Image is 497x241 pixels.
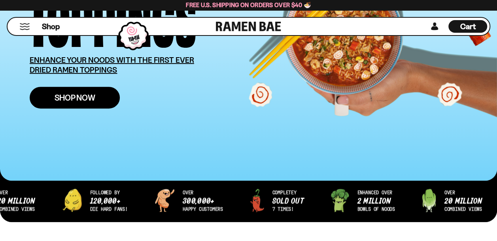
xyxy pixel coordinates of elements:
span: Free U.S. Shipping on Orders over $40 🍜 [186,1,311,9]
a: Shop Now [30,87,120,108]
a: Shop [42,20,60,33]
span: Shop [42,21,60,32]
u: ENHANCE YOUR NOODS WITH THE FIRST EVER DRIED RAMEN TOPPINGS [30,55,194,75]
span: Cart [460,22,476,31]
span: Shop Now [55,93,95,102]
div: Cart [448,18,487,35]
button: Mobile Menu Trigger [19,23,30,30]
